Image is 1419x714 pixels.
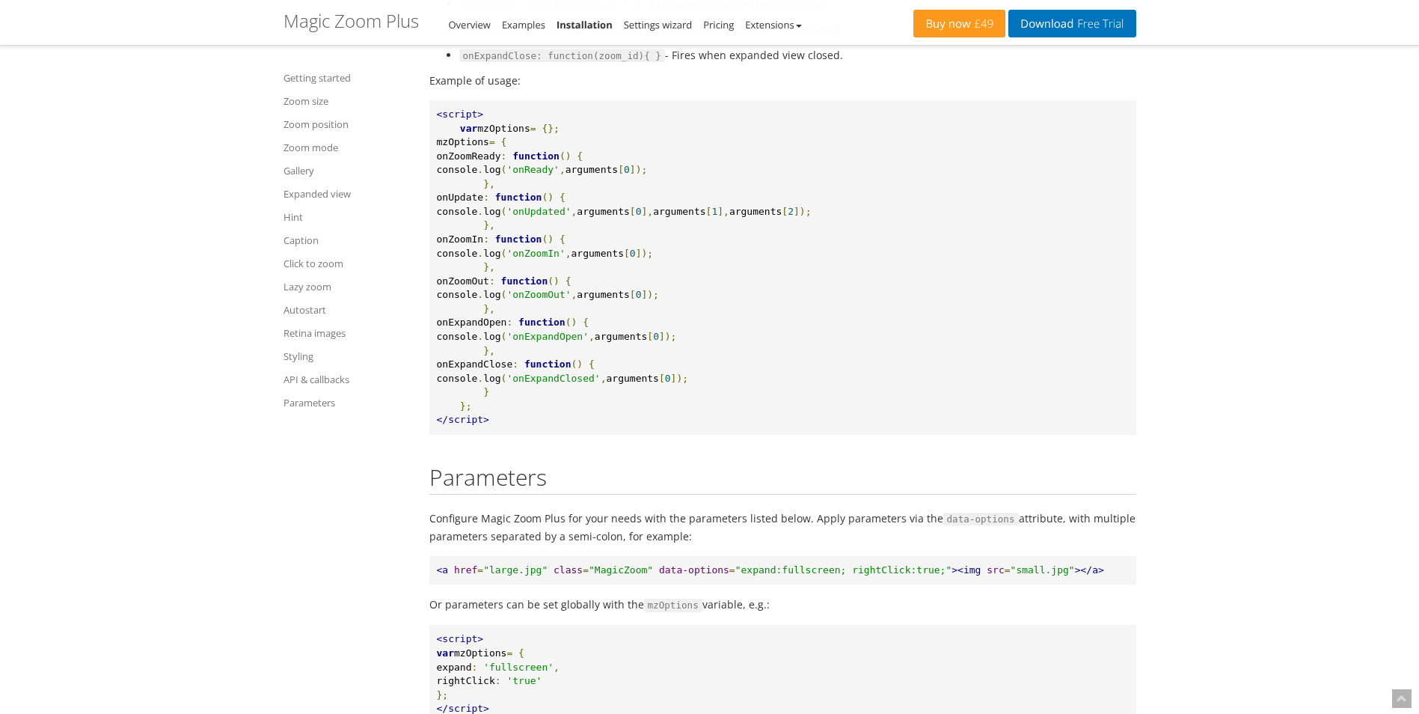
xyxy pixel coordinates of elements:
[437,647,454,659] span: var
[987,564,1004,576] span: src
[788,206,794,217] span: 2
[1011,564,1075,576] span: "small.jpg"
[717,206,729,217] span: ],
[560,234,566,245] span: {
[630,206,636,217] span: [
[459,49,665,63] code: onExpandClose: function(zoom_id){ }
[518,647,524,659] span: {
[630,289,636,300] span: [
[506,206,571,217] span: 'onUpdated'
[745,18,801,31] a: Extensions
[460,400,472,412] span: };
[477,289,483,300] span: .
[284,347,411,365] a: Styling
[454,647,506,659] span: mzOptions
[577,206,629,217] span: arguments
[477,373,483,384] span: .
[437,564,449,576] span: <a
[495,234,542,245] span: function
[659,331,676,342] span: ]);
[506,373,600,384] span: 'onExpandClosed'
[437,289,478,300] span: console
[971,18,994,30] span: £49
[437,150,501,162] span: onZoomReady
[560,192,566,203] span: {
[501,136,507,147] span: {
[653,331,659,342] span: 0
[437,662,472,673] span: expand
[483,564,548,576] span: "large.jpg"
[1075,564,1104,576] span: ></a>
[284,324,411,342] a: Retina images
[284,69,411,87] a: Getting started
[483,248,500,259] span: log
[477,164,483,175] span: .
[483,662,554,673] span: 'fullscreen'
[641,289,658,300] span: ]);
[729,564,735,576] span: =
[483,206,500,217] span: log
[560,164,566,175] span: ,
[566,317,577,328] span: ()
[483,289,500,300] span: log
[542,192,554,203] span: ()
[284,254,411,272] a: Click to zoom
[1005,564,1011,576] span: =
[495,192,542,203] span: function
[437,275,489,287] span: onZoomOut
[501,331,507,342] span: (
[489,136,495,147] span: =
[659,564,729,576] span: data-options
[571,358,583,370] span: ()
[460,123,477,134] span: var
[506,317,512,328] span: :
[284,138,411,156] a: Zoom mode
[437,358,513,370] span: onExpandClose
[506,164,559,175] span: 'onReady'
[483,164,500,175] span: log
[571,289,577,300] span: ,
[483,261,495,272] span: },
[437,136,489,147] span: mzOptions
[437,689,449,701] span: };
[913,10,1005,37] a: Buy now£49
[630,248,636,259] span: 0
[595,331,647,342] span: arguments
[794,206,811,217] span: ]);
[429,465,1136,495] h2: Parameters
[483,386,489,397] span: }
[601,373,607,384] span: ,
[566,248,571,259] span: ,
[566,275,571,287] span: {
[782,206,788,217] span: [
[518,317,566,328] span: function
[703,18,734,31] a: Pricing
[437,414,489,425] span: </script>
[583,317,589,328] span: {
[483,345,495,356] span: },
[284,11,419,31] h1: Magic Zoom Plus
[506,248,565,259] span: 'onZoomIn'
[524,358,571,370] span: function
[571,248,624,259] span: arguments
[589,331,595,342] span: ,
[284,394,411,412] a: Parameters
[449,18,491,31] a: Overview
[284,301,411,319] a: Autostart
[437,331,478,342] span: console
[506,675,542,686] span: 'true'
[577,289,629,300] span: arguments
[542,234,554,245] span: ()
[630,164,647,175] span: ]);
[284,231,411,249] a: Caption
[284,162,411,180] a: Gallery
[437,317,507,328] span: onExpandOpen
[636,206,642,217] span: 0
[471,662,477,673] span: :
[624,248,630,259] span: [
[943,513,1019,526] code: data-options
[554,564,583,576] span: class
[735,564,952,576] span: "expand:fullscreen; rightClick:true;"
[284,92,411,110] a: Zoom size
[489,275,495,287] span: :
